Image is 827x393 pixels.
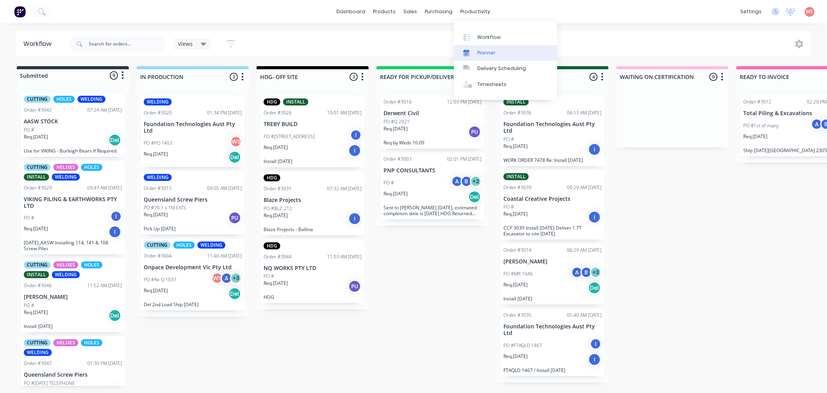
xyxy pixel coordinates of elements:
div: 09:29 AM [DATE] [567,184,602,191]
div: Order #3016 [384,98,412,105]
p: Onpace Development Vic Pty Ltd [144,264,242,271]
p: Blaze Projects - Ballina [264,226,362,232]
p: Install [DATE] [24,323,122,329]
p: Req by Weds 10.09 [384,140,482,146]
div: 05:40 AM [DATE] [567,312,602,319]
p: PO #Re Q 1037 [144,276,176,283]
a: Planner [454,45,557,61]
div: Order #3003 [384,156,412,163]
a: Delivery Scheduling [454,61,557,76]
div: I [588,211,601,223]
div: CUTTING [144,242,171,249]
p: Req. [DATE] [384,190,408,197]
div: A [571,267,583,278]
p: Req. [DATE] [503,353,528,360]
div: Workflow [23,39,55,49]
p: NQ WORKS PTY LTD [264,265,362,272]
p: Req. [DATE] [144,211,168,218]
div: Order #3031 [264,185,292,192]
div: Order #3046 [24,282,52,289]
p: Req. [DATE] [743,133,767,140]
div: 10:01 AM [DATE] [327,109,362,116]
a: Workflow [454,29,557,45]
p: Req. [DATE] [503,281,528,288]
div: 06:29 AM [DATE] [567,247,602,254]
div: settings [736,6,765,18]
p: WORK ORDER 7478 Re: Install [DATE] [503,157,602,163]
div: I [109,226,121,238]
div: Order #3036 [503,109,531,116]
p: Install [DATE] [503,296,602,302]
p: HDG [264,294,362,300]
div: I [348,144,361,157]
span: Views [178,40,193,48]
div: 11:40 AM [DATE] [207,253,242,260]
div: HDG [264,98,280,105]
div: PU [348,280,361,293]
div: 11:52 AM [DATE] [87,282,122,289]
div: HOLES [81,164,102,171]
div: 09:05 AM [DATE] [207,185,242,192]
div: 11:03 AM [DATE] [327,253,362,260]
div: Del [229,151,241,163]
div: Planner [477,49,496,56]
p: VIKING PILING & EARTHWORKS PTY LTD [24,196,122,209]
div: 07:32 AM [DATE] [327,185,362,192]
div: productivity [457,6,494,18]
div: HDGOrder #304411:03 AM [DATE]NQ WORKS PTY LTDPO #Req.[DATE]PUHDG [260,239,365,304]
div: Order #3044 [264,253,292,260]
a: Timesheets [454,77,557,92]
div: Order #3026 [264,109,292,116]
div: CUTTINGHELIXESHOLESINSTALLWELDINGOrder #302909:47 AM [DATE]VIKING PILING & EARTHWORKS PTY LTDPO #... [21,161,125,255]
div: Order #3039 [503,184,531,191]
div: I [350,129,362,141]
div: HDG [264,242,280,249]
p: Req. [DATE] [24,225,48,232]
div: CUTTINGHELIXESHOLESINSTALLWELDINGOrder #304611:52 AM [DATE][PERSON_NAME]PO #Req.[DATE]DelInstall ... [21,258,125,332]
div: Order #3035 [503,312,531,319]
div: 01:30 PM [DATE] [87,360,122,367]
p: PO # [24,302,34,309]
span: WS [806,8,813,15]
div: PU [468,126,481,138]
div: Del [468,191,481,203]
div: B [581,267,592,278]
p: Req. [DATE] [24,309,48,316]
div: WELDINGOrder #302001:34 PM [DATE]Foundation Technologies Aust Pty LtdPO #PO 1453WSReq.[DATE]Del [141,95,245,167]
p: Req. [DATE] [264,212,288,219]
div: I [588,353,601,366]
div: A [811,118,823,130]
p: PO #[STREET_ADDRESS] [264,133,315,140]
p: [PERSON_NAME] [24,294,122,300]
p: Pick Up [DATE] [144,226,242,232]
div: Order #3014 [503,247,531,254]
p: Queensland Screw Piers [144,196,242,203]
div: WELDINGOrder #301509:05 AM [DATE]Queensland Screw PiersPO #76.1 x 1M EXTSReq.[DATE]PUPick Up [DATE] [141,171,245,235]
p: PO #1st of many [743,122,779,129]
p: PO #FTAQLD 1467 [503,342,542,349]
a: dashboard [333,6,370,18]
div: 12:03 PM [DATE] [447,98,482,105]
p: PO # [24,126,34,133]
p: Req. [DATE] [503,211,528,218]
div: I [590,338,602,350]
p: [DATE]_AASW Installing 114, 141 & 168 Screw Piles [24,240,122,251]
div: INSTALL [24,271,49,278]
p: Foundation Technologies Aust Pty Ltd [144,121,242,134]
div: WELDING [52,174,80,181]
div: CUTTINGHOLESWELDINGOrder #300411:40 AM [DATE]Onpace Development Vic Pty LtdPO #Re Q 1037WSA+3Req.... [141,239,245,311]
div: Order #3047 [24,360,52,367]
p: PO # [264,273,274,280]
div: CUTTINGHOLESWELDINGOrder #304207:24 AM [DATE]AASW STOCKPO #Req.[DATE]DelUse for VIKING - Burleigh... [21,93,125,157]
div: WS [230,136,242,147]
div: HELIXES [53,339,78,346]
div: Delivery Scheduling [477,65,526,72]
p: Req. [DATE] [384,125,408,132]
div: + 2 [470,175,482,187]
div: HOLES [81,261,102,268]
div: INSTALLOrder #303909:29 AM [DATE]Coastal Creative ProjectsPO #Req.[DATE]ICCP 3039 Install [DATE] ... [500,170,605,240]
p: FTAQLD 1467 / Install [DATE] [503,367,602,373]
div: 09:47 AM [DATE] [87,184,122,191]
p: Foundation Technologies Aust Pty Ltd [503,323,602,337]
div: Order #301612:03 PM [DATE]Derwent CivilPO #Q 2021Req.[DATE]PUReq by Weds 10.09 [380,95,485,149]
